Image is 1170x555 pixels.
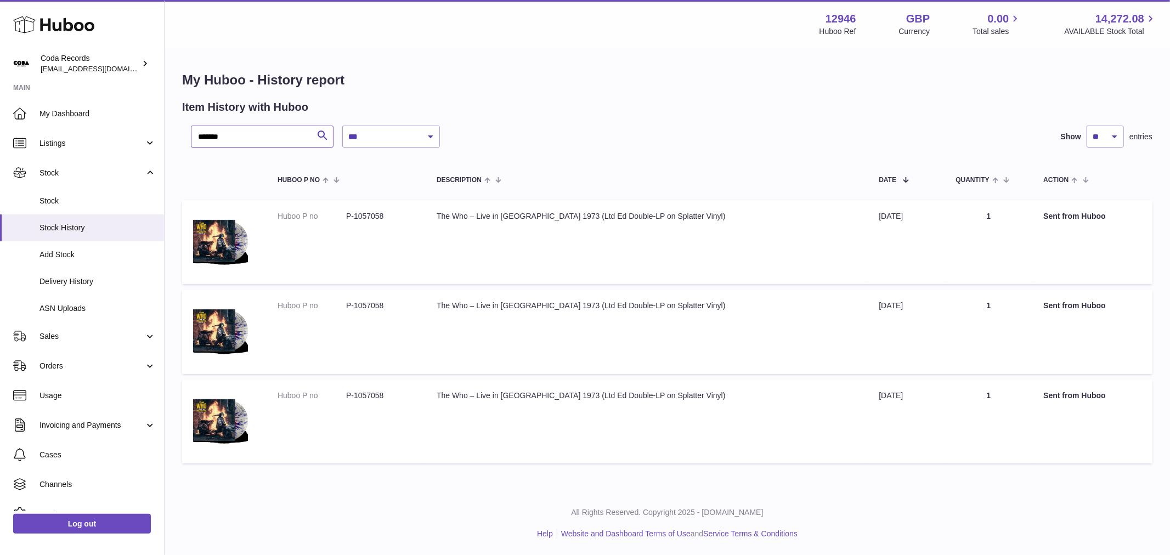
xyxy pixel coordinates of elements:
[39,168,144,178] span: Stock
[39,420,144,431] span: Invoicing and Payments
[346,390,415,401] dd: P-1057058
[973,26,1021,37] span: Total sales
[1129,132,1152,142] span: entries
[1064,26,1157,37] span: AVAILABLE Stock Total
[39,223,156,233] span: Stock History
[39,250,156,260] span: Add Stock
[868,200,945,284] td: [DATE]
[1064,12,1157,37] a: 14,272.08 AVAILABLE Stock Total
[278,177,320,184] span: Huboo P no
[39,390,156,401] span: Usage
[868,290,945,373] td: [DATE]
[193,390,248,450] img: 1756976532.png
[13,55,30,72] img: internalAdmin-12946@internal.huboo.com
[426,200,868,284] td: The Who – Live in [GEOGRAPHIC_DATA] 1973 (Ltd Ed Double-LP on Splatter Vinyl)
[426,290,868,373] td: The Who – Live in [GEOGRAPHIC_DATA] 1973 (Ltd Ed Double-LP on Splatter Vinyl)
[973,12,1021,37] a: 0.00 Total sales
[561,529,691,538] a: Website and Dashboard Terms of Use
[39,138,144,149] span: Listings
[346,211,415,222] dd: P-1057058
[537,529,553,538] a: Help
[39,331,144,342] span: Sales
[39,276,156,287] span: Delivery History
[426,380,868,463] td: The Who – Live in [GEOGRAPHIC_DATA] 1973 (Ltd Ed Double-LP on Splatter Vinyl)
[278,390,346,401] dt: Huboo P no
[945,200,1032,284] td: 1
[39,479,156,490] span: Channels
[182,100,308,115] h2: Item History with Huboo
[41,53,139,74] div: Coda Records
[39,109,156,119] span: My Dashboard
[1095,12,1144,26] span: 14,272.08
[173,507,1161,518] p: All Rights Reserved. Copyright 2025 - [DOMAIN_NAME]
[945,380,1032,463] td: 1
[39,303,156,314] span: ASN Uploads
[1043,212,1106,220] strong: Sent from Huboo
[1061,132,1081,142] label: Show
[1043,391,1106,400] strong: Sent from Huboo
[13,514,151,534] a: Log out
[899,26,930,37] div: Currency
[557,529,798,539] li: and
[41,64,161,73] span: [EMAIL_ADDRESS][DOMAIN_NAME]
[819,26,856,37] div: Huboo Ref
[193,211,248,270] img: 1756976532.png
[39,450,156,460] span: Cases
[346,301,415,311] dd: P-1057058
[879,177,896,184] span: Date
[868,380,945,463] td: [DATE]
[988,12,1009,26] span: 0.00
[39,361,144,371] span: Orders
[826,12,856,26] strong: 12946
[1043,177,1069,184] span: Action
[39,196,156,206] span: Stock
[1043,301,1106,310] strong: Sent from Huboo
[437,177,482,184] span: Description
[182,71,1152,89] h1: My Huboo - History report
[956,177,989,184] span: Quantity
[906,12,930,26] strong: GBP
[39,509,156,519] span: Settings
[278,211,346,222] dt: Huboo P no
[703,529,798,538] a: Service Terms & Conditions
[945,290,1032,373] td: 1
[278,301,346,311] dt: Huboo P no
[193,301,248,360] img: 1756976532.png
